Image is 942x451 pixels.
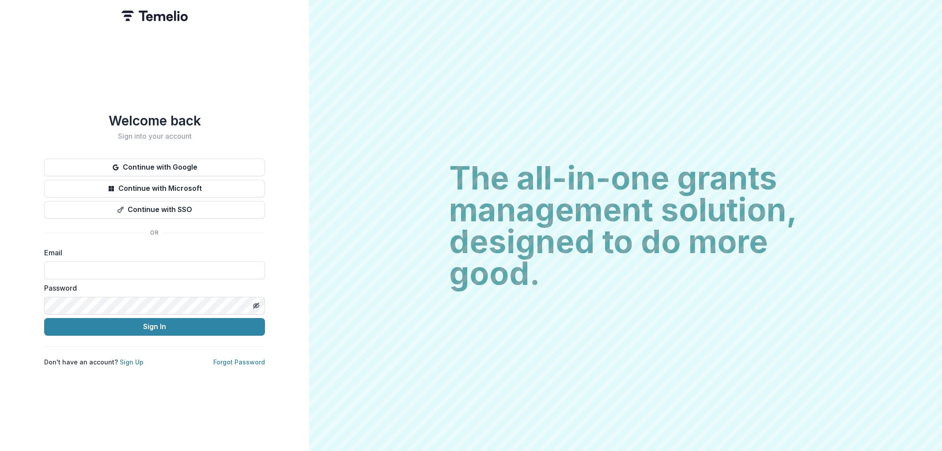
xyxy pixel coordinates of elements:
button: Sign In [44,318,265,336]
button: Toggle password visibility [249,299,263,313]
a: Forgot Password [213,358,265,366]
label: Email [44,247,260,258]
h1: Welcome back [44,113,265,129]
button: Continue with SSO [44,201,265,219]
button: Continue with Google [44,159,265,176]
img: Temelio [121,11,188,21]
label: Password [44,283,260,293]
p: Don't have an account? [44,357,144,367]
h2: Sign into your account [44,132,265,140]
a: Sign Up [120,358,144,366]
button: Continue with Microsoft [44,180,265,197]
